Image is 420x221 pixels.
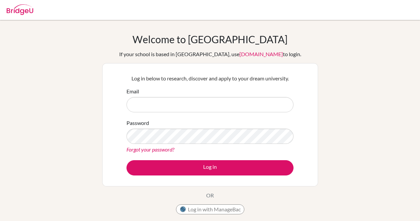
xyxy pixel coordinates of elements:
[7,4,33,15] img: Bridge-U
[126,119,149,127] label: Password
[126,74,294,82] p: Log in below to research, discover and apply to your dream university.
[126,160,294,175] button: Log in
[239,51,283,57] a: [DOMAIN_NAME]
[126,87,139,95] label: Email
[176,204,244,214] button: Log in with ManageBac
[126,146,174,153] a: Forgot your password?
[119,50,301,58] div: If your school is based in [GEOGRAPHIC_DATA], use to login.
[132,33,288,45] h1: Welcome to [GEOGRAPHIC_DATA]
[206,191,214,199] p: OR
